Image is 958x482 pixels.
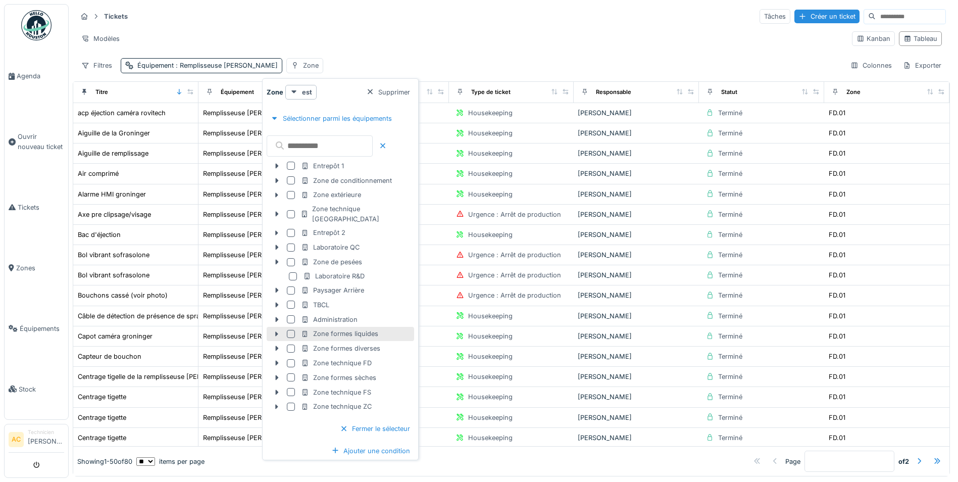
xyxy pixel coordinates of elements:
div: Housekeeping [468,128,513,138]
div: Housekeeping [468,169,513,178]
div: FD.01 [829,311,845,321]
div: Centrage tigelle de la remplisseuse [PERSON_NAME] [78,372,240,381]
div: Équipement [137,61,278,70]
div: [PERSON_NAME] [578,210,695,219]
div: Housekeeping [468,372,513,381]
div: Entrepôt 2 [301,228,345,237]
strong: Zone [267,87,283,97]
div: FD.01 [829,392,845,402]
div: FD.01 [829,169,845,178]
div: Responsable [596,88,631,97]
div: Terminé [718,311,742,321]
div: Housekeeping [468,189,513,199]
div: [PERSON_NAME] [578,230,695,239]
div: Remplisseuse [PERSON_NAME] [203,392,301,402]
img: Badge_color-CXgf-gQk.svg [21,10,52,40]
div: Terminé [718,189,742,199]
div: Zone de conditionnement [301,176,392,185]
div: Paysager Arrière [301,285,364,295]
div: Ajouter une condition [327,444,414,458]
div: Colonnes [846,58,896,73]
div: Zone [846,88,861,97]
div: [PERSON_NAME] [578,270,695,280]
div: TBCL [301,300,329,310]
div: FD.01 [829,149,845,158]
div: Remplisseuse [PERSON_NAME] [203,149,301,158]
div: Air comprimé [78,169,119,178]
div: Terminé [718,413,742,422]
div: Housekeeping [468,311,513,321]
div: Sélectionner parmi les équipements [267,112,396,125]
div: items per page [136,456,205,466]
div: Capteur de bouchon [78,352,141,361]
div: Fermer le sélecteur [336,422,414,436]
div: Remplisseuse [PERSON_NAME] [203,250,301,260]
div: Remplisseuse [PERSON_NAME] [203,291,301,300]
div: Zone de pesées [301,257,362,267]
div: Housekeeping [468,149,513,158]
div: Zone formes liquides [301,329,378,339]
div: Aiguille de la Groninger [78,128,150,138]
div: Showing 1 - 50 of 80 [77,456,132,466]
div: FD.01 [829,210,845,219]
div: Remplisseuse [PERSON_NAME] [203,311,301,321]
span: Stock [19,384,64,394]
div: Remplisseuse [PERSON_NAME] [203,210,301,219]
div: Remplisseuse [PERSON_NAME] [203,372,301,381]
div: Titre [95,88,108,97]
div: Urgence : Arrêt de production [468,270,561,280]
div: Terminé [718,210,742,219]
div: Housekeeping [468,352,513,361]
div: Terminé [718,230,742,239]
div: Supprimer [362,85,414,99]
div: Terminé [718,352,742,361]
div: Terminé [718,331,742,341]
div: Terminé [718,128,742,138]
span: Zones [16,263,64,273]
strong: est [302,87,312,97]
div: FD.01 [829,372,845,381]
div: [PERSON_NAME] [578,189,695,199]
li: [PERSON_NAME] [28,428,64,450]
div: Axe pre clipsage/visage [78,210,151,219]
div: Centrage tigette [78,392,126,402]
div: Type de ticket [471,88,511,97]
div: acp éjection caméra rovitech [78,108,166,118]
div: Exporter [898,58,946,73]
div: Terminé [718,291,742,300]
div: [PERSON_NAME] [578,149,695,158]
div: Zone technique FS [301,388,371,397]
div: Tâches [760,9,790,24]
div: Bouchons cassé (voir photo) [78,291,168,300]
div: FD.01 [829,270,845,280]
div: Terminé [718,108,742,118]
div: FD.01 [829,433,845,443]
div: [PERSON_NAME] [578,291,695,300]
div: [PERSON_NAME] [578,169,695,178]
div: Terminé [718,149,742,158]
div: Créer un ticket [794,10,860,23]
div: Laboratoire QC [301,243,360,252]
span: : Remplisseuse [PERSON_NAME] [174,62,278,69]
div: Filtres [77,58,117,73]
div: Kanban [856,34,890,43]
div: FD.01 [829,250,845,260]
div: [PERSON_NAME] [578,433,695,443]
div: Page [785,456,800,466]
div: [PERSON_NAME] [578,331,695,341]
div: Zone technique [GEOGRAPHIC_DATA] [301,204,410,223]
div: [PERSON_NAME] [578,413,695,422]
div: Urgence : Arrêt de production [468,250,561,260]
div: Remplisseuse [PERSON_NAME] [203,331,301,341]
div: Terminé [718,433,742,443]
div: Zone [303,61,319,70]
div: Laboratoire R&D [303,271,365,281]
li: AC [9,432,24,447]
div: Remplisseuse [PERSON_NAME] [203,270,301,280]
div: Remplisseuse [PERSON_NAME] [203,352,301,361]
div: Urgence : Arrêt de production [468,210,561,219]
strong: of 2 [898,456,909,466]
div: FD.01 [829,413,845,422]
div: Centrage tigette [78,433,126,443]
div: Équipement [221,88,254,97]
